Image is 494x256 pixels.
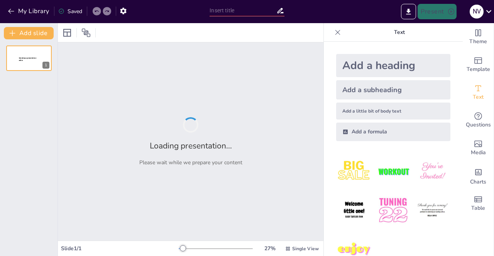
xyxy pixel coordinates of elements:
img: 1.jpeg [336,153,372,189]
img: 6.jpeg [414,192,450,228]
button: N V [470,4,484,19]
div: Get real-time input from your audience [463,106,494,134]
div: Add a formula [336,123,450,141]
div: Change the overall theme [463,23,494,51]
div: Add ready made slides [463,51,494,79]
span: Questions [466,121,491,129]
div: Add a table [463,190,494,217]
p: Text [344,23,455,42]
div: Add a little bit of body text [336,103,450,120]
div: 1 [42,62,49,69]
img: 4.jpeg [336,192,372,228]
button: My Library [6,5,52,17]
button: Add slide [4,27,54,39]
div: Add a heading [336,54,450,77]
div: 1 [6,45,52,71]
div: Saved [58,8,82,15]
span: Media [471,148,486,157]
span: Charts [470,178,486,186]
button: Present [418,4,456,19]
span: Template [467,65,490,74]
p: Please wait while we prepare your content [139,159,242,166]
span: Text [473,93,484,101]
img: 3.jpeg [414,153,450,189]
div: Slide 1 / 1 [61,245,179,252]
span: Theme [469,37,487,46]
img: 5.jpeg [375,192,411,228]
span: Sendsteps presentation editor [19,57,36,61]
input: Insert title [210,5,276,16]
span: Position [81,28,91,37]
div: Add a subheading [336,80,450,99]
div: Add images, graphics, shapes or video [463,134,494,162]
div: Layout [61,27,73,39]
div: 27 % [261,245,279,252]
div: N V [470,5,484,19]
h2: Loading presentation... [150,140,232,151]
img: 2.jpeg [375,153,411,189]
div: Add charts and graphs [463,162,494,190]
span: Single View [292,246,319,252]
div: Add text boxes [463,79,494,106]
button: Export to PowerPoint [401,4,416,19]
span: Table [471,204,485,212]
